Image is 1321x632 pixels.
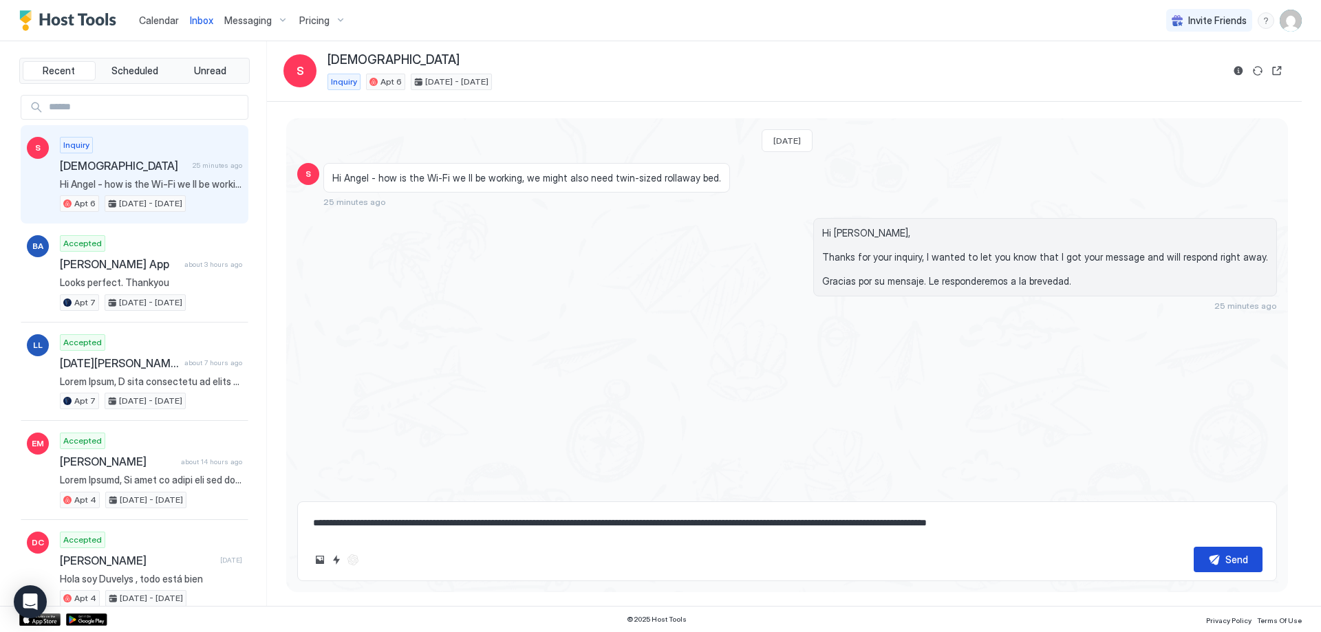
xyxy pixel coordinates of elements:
[328,552,345,568] button: Quick reply
[173,61,246,80] button: Unread
[63,336,102,349] span: Accepted
[19,58,250,84] div: tab-group
[66,613,107,626] a: Google Play Store
[60,178,242,190] span: Hi Angel - how is the Wi-Fi we ll be working, we might also need twin-sized rollaway bed.
[331,76,357,88] span: Inquiry
[119,197,182,210] span: [DATE] - [DATE]
[19,613,61,626] a: App Store
[1188,14,1247,27] span: Invite Friends
[305,168,311,180] span: S
[60,159,187,173] span: [DEMOGRAPHIC_DATA]
[63,534,102,546] span: Accepted
[194,65,226,77] span: Unread
[297,63,304,79] span: S
[120,494,183,506] span: [DATE] - [DATE]
[190,14,213,26] span: Inbox
[74,296,96,309] span: Apt 7
[627,615,687,624] span: © 2025 Host Tools
[32,536,44,549] span: DC
[119,296,182,309] span: [DATE] - [DATE]
[23,61,96,80] button: Recent
[1194,547,1263,572] button: Send
[1280,10,1302,32] div: User profile
[181,457,242,466] span: about 14 hours ago
[1249,63,1266,79] button: Sync reservation
[63,435,102,447] span: Accepted
[35,142,41,154] span: S
[60,554,215,567] span: [PERSON_NAME]
[1257,612,1302,626] a: Terms Of Use
[425,76,488,88] span: [DATE] - [DATE]
[74,592,96,604] span: Apt 4
[822,227,1268,287] span: Hi [PERSON_NAME], Thanks for your inquiry, I wanted to let you know that I got your message and w...
[323,197,386,207] span: 25 minutes ago
[32,240,43,252] span: BA
[190,13,213,28] a: Inbox
[220,556,242,565] span: [DATE]
[139,13,179,28] a: Calendar
[111,65,158,77] span: Scheduled
[60,257,179,271] span: [PERSON_NAME] App
[63,139,89,151] span: Inquiry
[224,14,272,27] span: Messaging
[74,197,96,210] span: Apt 6
[98,61,171,80] button: Scheduled
[63,237,102,250] span: Accepted
[380,76,402,88] span: Apt 6
[60,573,242,585] span: Hola soy Duvelys , todo está bien
[1257,616,1302,624] span: Terms Of Use
[19,10,122,31] a: Host Tools Logo
[1258,12,1274,29] div: menu
[332,172,721,184] span: Hi Angel - how is the Wi-Fi we ll be working, we might also need twin-sized rollaway bed.
[1206,616,1252,624] span: Privacy Policy
[193,161,242,170] span: 25 minutes ago
[60,474,242,486] span: Lorem Ipsumd, Si amet co adipi eli sed doeiusmo tem INCI UTL Etdol Magn/Aliqu Enimadmin ve qui No...
[1230,63,1247,79] button: Reservation information
[312,552,328,568] button: Upload image
[14,585,47,618] div: Open Intercom Messenger
[43,65,75,77] span: Recent
[773,135,801,146] span: [DATE]
[1269,63,1285,79] button: Open reservation
[60,276,242,289] span: Looks perfect. Thankyou
[60,356,179,370] span: [DATE][PERSON_NAME]
[33,339,43,351] span: LL
[60,455,175,468] span: [PERSON_NAME]
[299,14,330,27] span: Pricing
[74,395,96,407] span: Apt 7
[120,592,183,604] span: [DATE] - [DATE]
[1206,612,1252,626] a: Privacy Policy
[74,494,96,506] span: Apt 4
[1225,552,1248,567] div: Send
[139,14,179,26] span: Calendar
[119,395,182,407] span: [DATE] - [DATE]
[184,260,242,269] span: about 3 hours ago
[327,52,460,68] span: [DEMOGRAPHIC_DATA]
[32,437,44,450] span: EM
[1214,301,1277,311] span: 25 minutes ago
[60,375,242,388] span: Lorem Ipsum, D sita consectetu ad elits doeiusmod. Tempo, in utlabo et dolor mag ali enimadmi ven...
[43,96,248,119] input: Input Field
[184,358,242,367] span: about 7 hours ago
